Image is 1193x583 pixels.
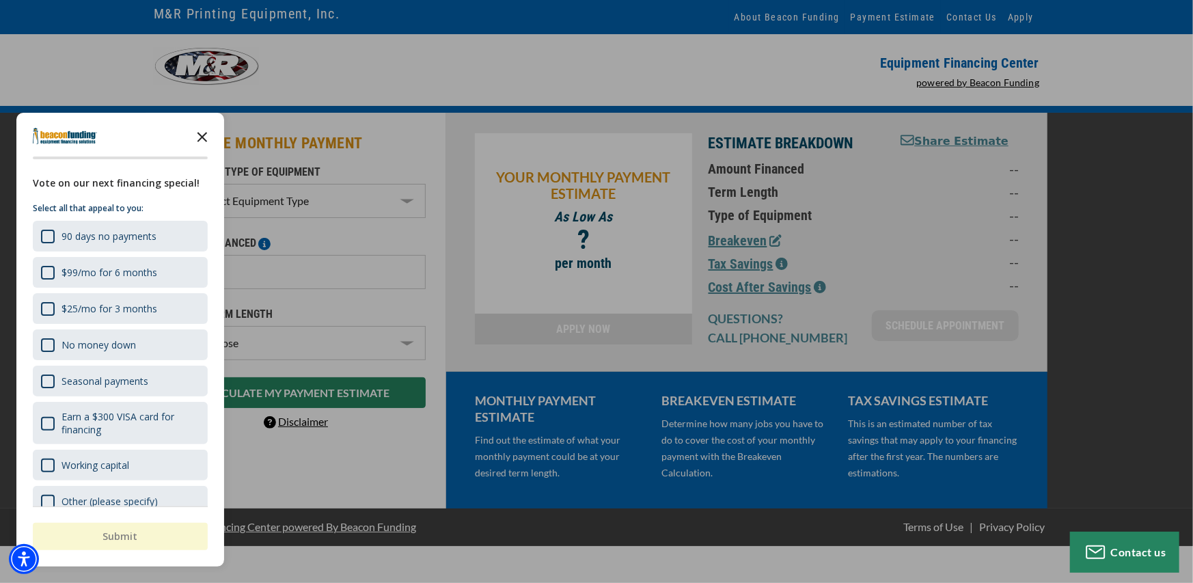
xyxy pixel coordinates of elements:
[61,495,158,508] div: Other (please specify)
[61,266,157,279] div: $99/mo for 6 months
[61,410,200,436] div: Earn a $300 VISA card for financing
[33,329,208,360] div: No money down
[61,302,157,315] div: $25/mo for 3 months
[33,366,208,396] div: Seasonal payments
[33,450,208,480] div: Working capital
[61,338,136,351] div: No money down
[33,221,208,252] div: 90 days no payments
[33,176,208,191] div: Vote on our next financing special!
[9,544,39,574] div: Accessibility Menu
[61,230,156,243] div: 90 days no payments
[33,486,208,517] div: Other (please specify)
[33,402,208,444] div: Earn a $300 VISA card for financing
[1070,532,1179,573] button: Contact us
[33,293,208,324] div: $25/mo for 3 months
[61,375,148,388] div: Seasonal payments
[1111,545,1166,558] span: Contact us
[61,459,129,472] div: Working capital
[189,122,216,150] button: Close the survey
[16,113,224,567] div: Survey
[33,257,208,288] div: $99/mo for 6 months
[33,128,97,144] img: Company logo
[33,202,208,215] p: Select all that appeal to you:
[33,523,208,550] button: Submit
